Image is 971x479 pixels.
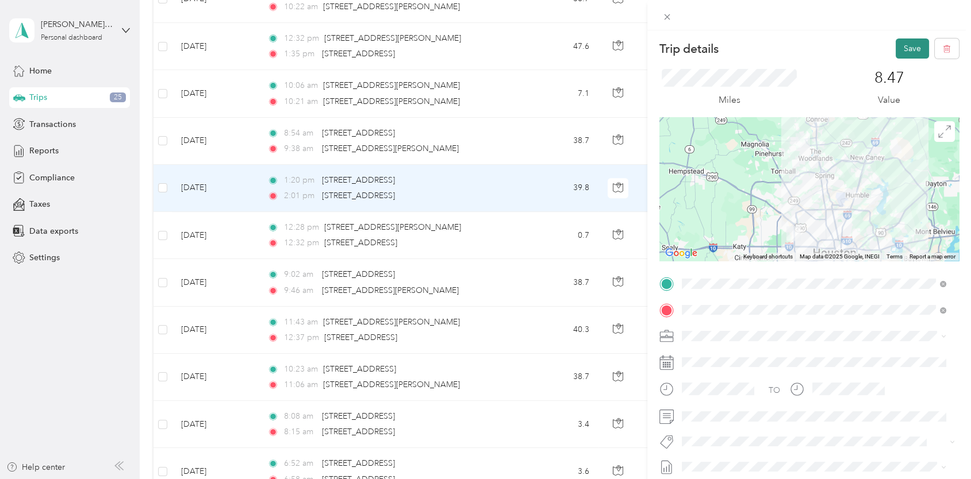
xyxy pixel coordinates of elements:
a: Terms (opens in new tab) [886,253,903,260]
iframe: Everlance-gr Chat Button Frame [907,415,971,479]
a: Report a map error [909,253,955,260]
p: Trip details [659,41,719,57]
p: 8.47 [874,69,904,87]
span: Map data ©2025 Google, INEGI [800,253,880,260]
button: Save [896,38,929,59]
p: Value [878,93,900,107]
div: TO [769,384,780,396]
img: Google [662,246,700,261]
a: Open this area in Google Maps (opens a new window) [662,246,700,261]
button: Keyboard shortcuts [743,253,793,261]
p: Miles [719,93,740,107]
